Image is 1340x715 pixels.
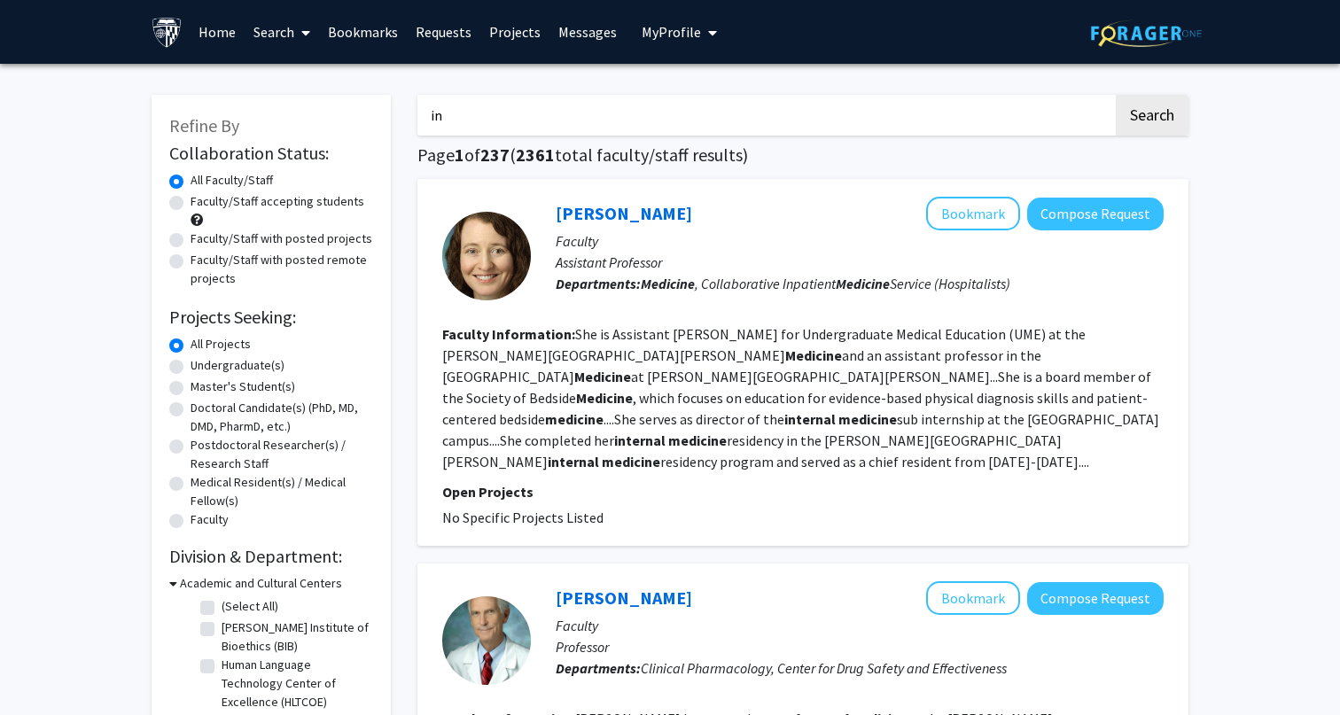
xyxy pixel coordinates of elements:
[1027,582,1164,615] button: Compose Request to Brent Petty
[642,23,701,41] span: My Profile
[319,1,407,63] a: Bookmarks
[180,574,342,593] h3: Academic and Cultural Centers
[191,377,295,396] label: Master's Student(s)
[1091,19,1202,47] img: ForagerOne Logo
[190,1,245,63] a: Home
[169,114,239,136] span: Refine By
[191,510,229,529] label: Faculty
[574,368,631,385] b: Medicine
[602,453,660,470] b: medicine
[152,17,183,48] img: Johns Hopkins University Logo
[169,546,373,567] h2: Division & Department:
[556,252,1164,273] p: Assistant Professor
[191,229,372,248] label: Faculty/Staff with posted projects
[556,615,1164,636] p: Faculty
[641,275,1010,292] span: , Collaborative Inpatient Service (Hospitalists)
[641,275,695,292] b: Medicine
[556,636,1164,657] p: Professor
[442,325,1159,470] fg-read-more: She is Assistant [PERSON_NAME] for Undergraduate Medical Education (UME) at the [PERSON_NAME][GEO...
[545,410,604,428] b: medicine
[407,1,480,63] a: Requests
[222,656,369,711] label: Human Language Technology Center of Excellence (HLTCOE)
[191,335,251,354] label: All Projects
[442,325,575,343] b: Faculty Information:
[548,453,599,470] b: internal
[614,431,666,449] b: internal
[191,251,373,288] label: Faculty/Staff with posted remote projects
[169,143,373,164] h2: Collaboration Status:
[480,1,549,63] a: Projects
[191,473,373,510] label: Medical Resident(s) / Medical Fellow(s)
[556,659,641,677] b: Departments:
[13,635,75,702] iframe: Chat
[836,275,890,292] b: Medicine
[480,144,510,166] span: 237
[417,95,1113,136] input: Search Keywords
[191,356,284,375] label: Undergraduate(s)
[785,346,842,364] b: Medicine
[576,389,633,407] b: Medicine
[442,481,1164,502] p: Open Projects
[222,618,369,656] label: [PERSON_NAME] Institute of Bioethics (BIB)
[926,581,1020,615] button: Add Brent Petty to Bookmarks
[245,1,319,63] a: Search
[222,597,278,616] label: (Select All)
[549,1,626,63] a: Messages
[442,509,604,526] span: No Specific Projects Listed
[191,192,364,211] label: Faculty/Staff accepting students
[1027,198,1164,230] button: Compose Request to Janet Record
[191,399,373,436] label: Doctoral Candidate(s) (PhD, MD, DMD, PharmD, etc.)
[556,587,692,609] a: [PERSON_NAME]
[784,410,836,428] b: internal
[641,659,1007,677] span: Clinical Pharmacology, Center for Drug Safety and Effectiveness
[417,144,1188,166] h1: Page of ( total faculty/staff results)
[1116,95,1188,136] button: Search
[556,230,1164,252] p: Faculty
[516,144,555,166] span: 2361
[191,436,373,473] label: Postdoctoral Researcher(s) / Research Staff
[455,144,464,166] span: 1
[556,275,641,292] b: Departments:
[556,202,692,224] a: [PERSON_NAME]
[191,171,273,190] label: All Faculty/Staff
[926,197,1020,230] button: Add Janet Record to Bookmarks
[169,307,373,328] h2: Projects Seeking:
[668,431,727,449] b: medicine
[838,410,897,428] b: medicine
